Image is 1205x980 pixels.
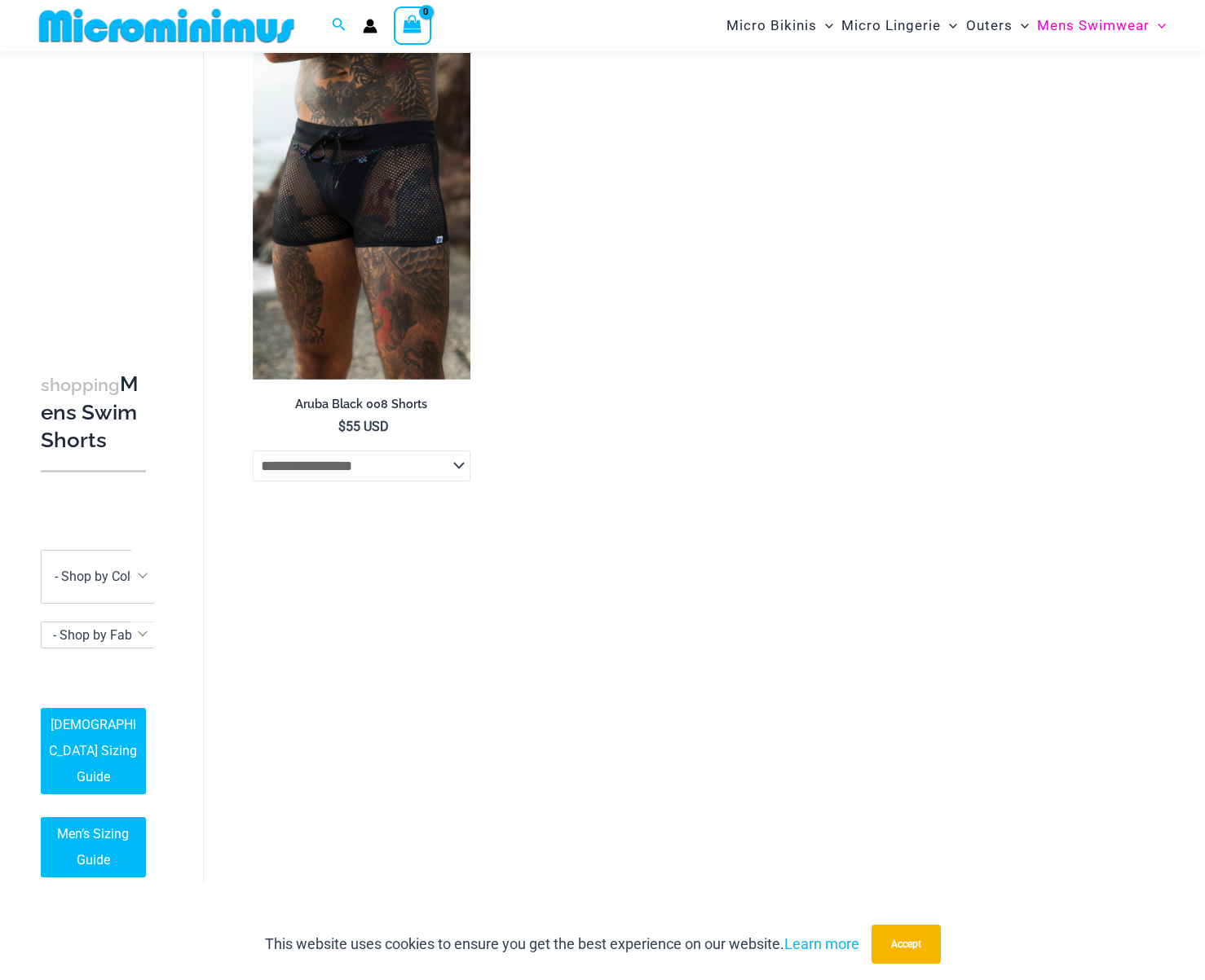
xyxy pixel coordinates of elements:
span: $ [338,419,346,434]
a: Micro BikinisMenu ToggleMenu Toggle [722,5,837,46]
nav: Site Navigation [720,2,1172,49]
span: Micro Lingerie [841,5,941,46]
span: - Shop by Fabric [42,622,154,648]
span: Menu Toggle [1150,5,1166,46]
a: Aruba Black 008 Shorts 01Aruba Black 008 Shorts 02Aruba Black 008 Shorts 02 [253,53,470,379]
a: OutersMenu ToggleMenu Toggle [962,5,1033,46]
a: Learn more [784,935,859,952]
span: - Shop by Fabric [53,627,146,643]
span: Micro Bikinis [726,5,817,46]
a: Micro LingerieMenu ToggleMenu Toggle [837,5,961,46]
a: Account icon link [363,19,377,33]
span: Menu Toggle [1013,5,1029,46]
a: Aruba Black 008 Shorts [253,397,470,418]
span: - Shop by Color [55,569,142,584]
img: Aruba Black 008 Shorts 01 [253,53,470,379]
span: Outers [966,5,1013,46]
span: - Shop by Fabric [41,622,155,648]
img: MM SHOP LOGO FLAT [33,7,301,44]
a: Search icon link [332,15,346,36]
a: [DEMOGRAPHIC_DATA] Sizing Guide [41,708,146,794]
p: This website uses cookies to ensure you get the best experience on our website. [265,932,859,956]
a: Mens SwimwearMenu ToggleMenu Toggle [1033,5,1170,46]
span: Menu Toggle [941,5,957,46]
span: Menu Toggle [817,5,833,46]
button: Accept [872,925,941,964]
span: - Shop by Color [41,550,155,604]
h3: Mens Swim Shorts [41,371,146,454]
bdi: 55 USD [338,419,389,434]
h2: Aruba Black 008 Shorts [253,397,470,412]
span: - Shop by Color [42,551,154,603]
a: View Shopping Cart, empty [394,7,431,44]
span: shopping [41,375,120,395]
span: Mens Swimwear [1037,5,1150,46]
a: Men’s Sizing Guide [41,817,146,877]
